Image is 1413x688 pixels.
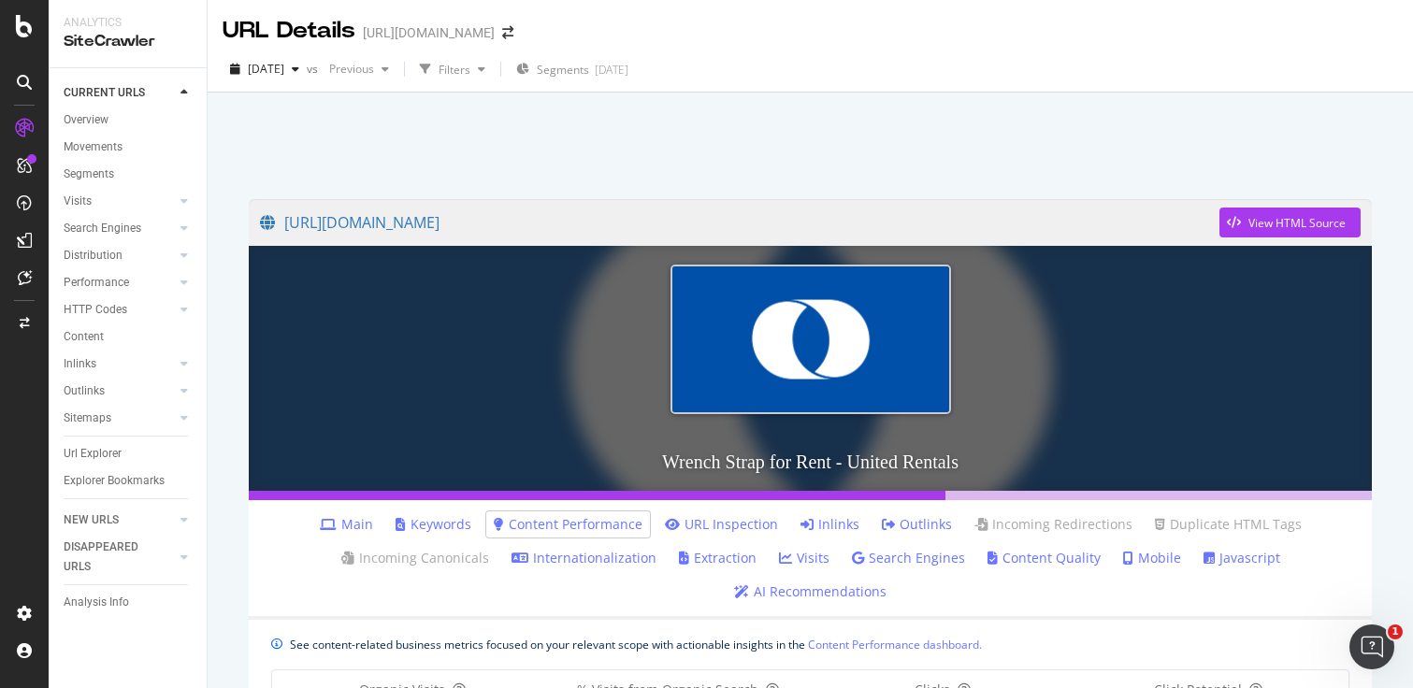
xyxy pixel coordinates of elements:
a: DISAPPEARED URLS [64,537,175,577]
button: Filters [412,54,493,84]
a: Keywords [396,515,471,534]
a: [URL][DOMAIN_NAME] [260,199,1219,246]
a: HTTP Codes [64,300,175,320]
a: Duplicate HTML Tags [1155,515,1302,534]
a: Internationalization [512,549,656,567]
button: [DATE] [223,54,307,84]
a: Explorer Bookmarks [64,471,194,491]
div: info banner [271,635,1349,654]
div: Search Engines [64,219,141,238]
iframe: Intercom live chat [1349,624,1394,669]
div: Movements [64,137,123,157]
div: DISAPPEARED URLS [64,537,158,577]
a: Javascript [1204,549,1280,567]
a: Outlinks [64,381,175,401]
a: Sitemaps [64,408,175,428]
a: Content Performance [494,515,642,534]
div: See content-related business metrics focused on your relevant scope with actionable insights in the [290,635,982,654]
a: Main [320,515,373,534]
div: CURRENT URLS [64,83,145,103]
div: SiteCrawler [64,31,192,52]
h3: Wrench Strap for Rent - United Rentals [249,433,1372,491]
a: Content Quality [988,549,1101,567]
div: Outlinks [64,381,105,401]
div: Explorer Bookmarks [64,471,165,491]
div: Distribution [64,246,123,265]
a: CURRENT URLS [64,83,175,103]
span: 1 [1388,624,1403,639]
div: [URL][DOMAIN_NAME] [363,23,495,42]
a: Distribution [64,246,175,265]
a: NEW URLS [64,510,175,530]
button: View HTML Source [1219,208,1361,237]
a: URL Inspection [665,515,778,534]
div: Analysis Info [64,593,129,612]
div: Content [64,327,104,347]
div: Url Explorer [64,444,122,464]
div: HTTP Codes [64,300,127,320]
a: Incoming Canonicals [341,549,489,567]
div: Sitemaps [64,408,111,428]
div: Performance [64,273,129,293]
a: Extraction [679,549,757,567]
a: Url Explorer [64,444,194,464]
a: Search Engines [64,219,175,238]
div: Analytics [64,15,192,31]
a: Performance [64,273,175,293]
div: URL Details [223,15,355,47]
button: Previous [322,54,397,84]
div: Filters [439,62,470,78]
a: Content [64,327,194,347]
button: Segments[DATE] [509,54,636,84]
a: Search Engines [852,549,965,567]
span: Previous [322,61,374,77]
a: Segments [64,165,194,184]
a: Analysis Info [64,593,194,612]
a: Content Performance dashboard. [808,635,982,654]
a: Visits [64,192,175,211]
a: Incoming Redirections [974,515,1132,534]
div: Overview [64,110,108,130]
a: Visits [779,549,829,567]
div: View HTML Source [1248,215,1346,231]
img: Wrench Strap for Rent - United Rentals [670,265,951,413]
div: [DATE] [595,62,628,78]
a: AI Recommendations [734,582,887,601]
a: Inlinks [64,354,175,374]
span: vs [307,61,322,77]
a: Outlinks [882,515,952,534]
div: Segments [64,165,114,184]
span: Segments [537,62,589,78]
a: Mobile [1123,549,1181,567]
a: Inlinks [800,515,859,534]
div: Visits [64,192,92,211]
a: Overview [64,110,194,130]
a: Movements [64,137,194,157]
span: 2025 Aug. 16th [248,61,284,77]
div: arrow-right-arrow-left [502,26,513,39]
div: Inlinks [64,354,96,374]
div: NEW URLS [64,510,119,530]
